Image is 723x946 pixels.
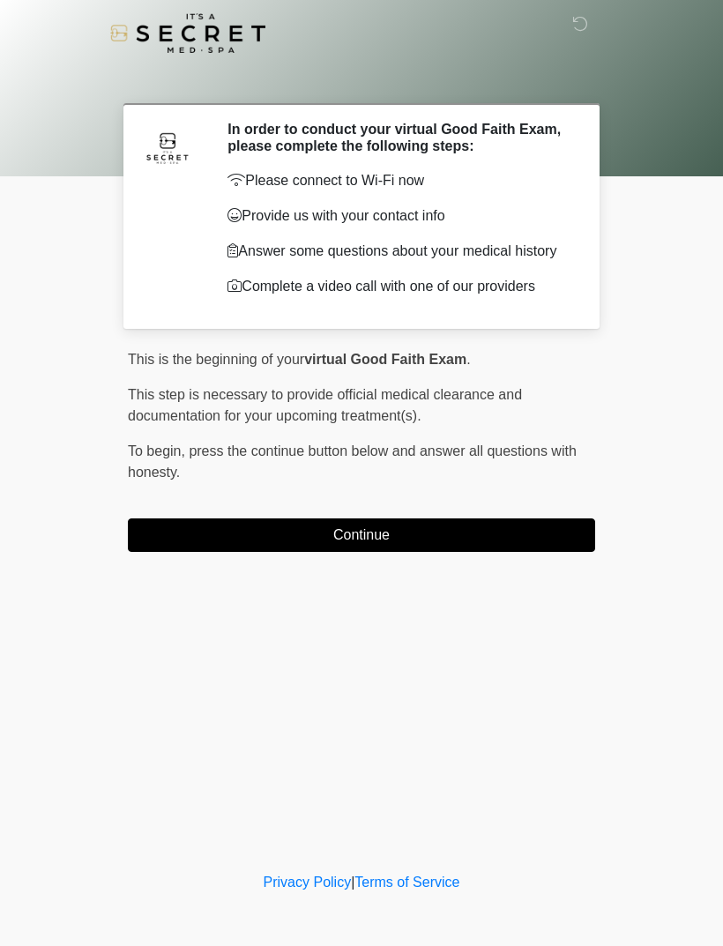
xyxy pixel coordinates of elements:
span: To begin, [128,443,189,458]
h2: In order to conduct your virtual Good Faith Exam, please complete the following steps: [227,121,569,154]
a: | [351,875,354,890]
span: . [466,352,470,367]
p: Please connect to Wi-Fi now [227,170,569,191]
span: press the continue button below and answer all questions with honesty. [128,443,577,480]
span: This is the beginning of your [128,352,304,367]
p: Complete a video call with one of our providers [227,276,569,297]
a: Terms of Service [354,875,459,890]
img: It's A Secret Med Spa Logo [110,13,265,53]
strong: virtual Good Faith Exam [304,352,466,367]
a: Privacy Policy [264,875,352,890]
p: Answer some questions about your medical history [227,241,569,262]
span: This step is necessary to provide official medical clearance and documentation for your upcoming ... [128,387,522,423]
h1: ‎ ‎ [115,63,608,96]
img: Agent Avatar [141,121,194,174]
button: Continue [128,518,595,552]
p: Provide us with your contact info [227,205,569,227]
